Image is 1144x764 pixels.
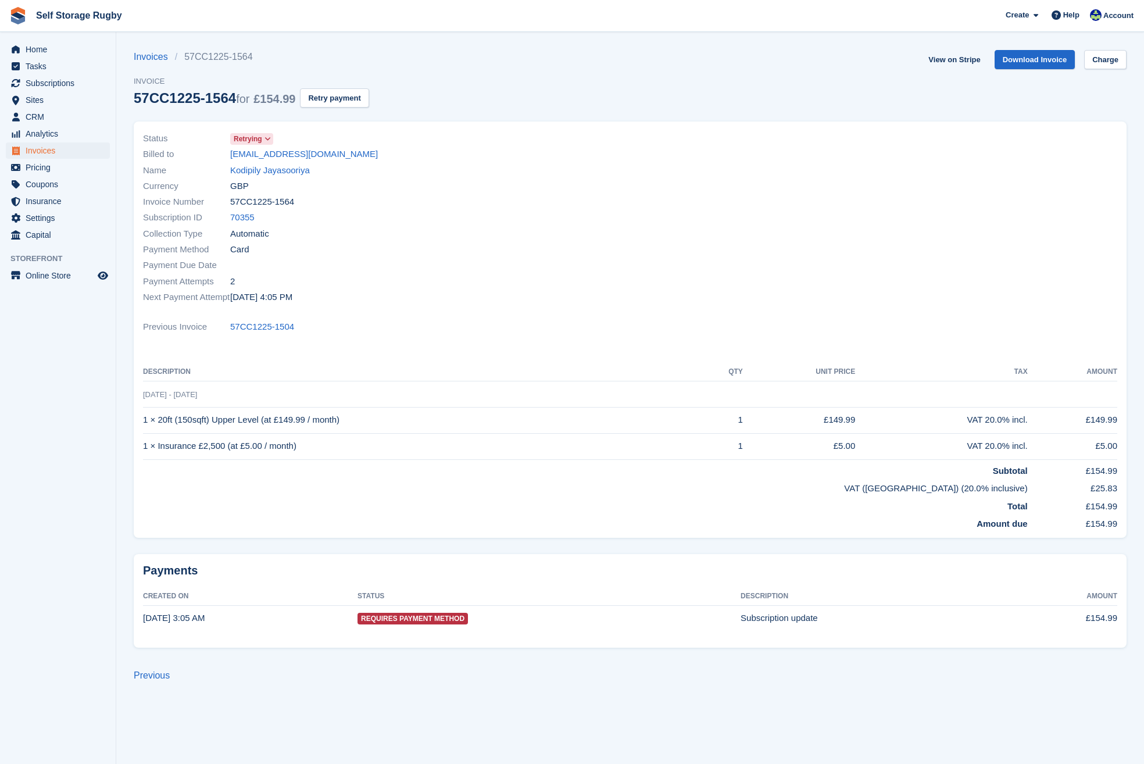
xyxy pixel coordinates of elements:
[134,76,369,87] span: Invoice
[300,88,369,108] button: Retry payment
[143,320,230,334] span: Previous Invoice
[26,75,95,91] span: Subscriptions
[230,320,294,334] a: 57CC1225-1504
[1006,9,1029,21] span: Create
[26,142,95,159] span: Invoices
[143,390,197,399] span: [DATE] - [DATE]
[230,227,269,241] span: Automatic
[230,243,249,256] span: Card
[6,227,110,243] a: menu
[702,363,743,381] th: QTY
[143,563,1117,578] h2: Payments
[143,433,702,459] td: 1 × Insurance £2,500 (at £5.00 / month)
[143,477,1028,495] td: VAT ([GEOGRAPHIC_DATA]) (20.0% inclusive)
[143,227,230,241] span: Collection Type
[143,291,230,304] span: Next Payment Attempt
[230,291,292,304] time: 2025-09-02 15:05:09 UTC
[143,164,230,177] span: Name
[143,613,205,623] time: 2025-08-30 02:05:03 UTC
[702,433,743,459] td: 1
[234,134,262,144] span: Retrying
[143,148,230,161] span: Billed to
[6,126,110,142] a: menu
[1028,477,1117,495] td: £25.83
[6,193,110,209] a: menu
[143,211,230,224] span: Subscription ID
[230,180,249,193] span: GBP
[31,6,127,25] a: Self Storage Rugby
[143,363,702,381] th: Description
[143,587,357,606] th: Created On
[9,7,27,24] img: stora-icon-8386f47178a22dfd0bd8f6a31ec36ba5ce8667c1dd55bd0f319d3a0aa187defe.svg
[26,176,95,192] span: Coupons
[26,109,95,125] span: CRM
[741,587,1008,606] th: Description
[743,407,855,433] td: £149.99
[6,75,110,91] a: menu
[143,195,230,209] span: Invoice Number
[357,587,741,606] th: Status
[1008,605,1117,631] td: £154.99
[143,407,702,433] td: 1 × 20ft (150sqft) Upper Level (at £149.99 / month)
[230,195,294,209] span: 57CC1225-1564
[26,41,95,58] span: Home
[6,267,110,284] a: menu
[1028,407,1117,433] td: £149.99
[1028,459,1117,477] td: £154.99
[10,253,116,265] span: Storefront
[143,243,230,256] span: Payment Method
[134,670,170,680] a: Previous
[6,159,110,176] a: menu
[143,275,230,288] span: Payment Attempts
[26,227,95,243] span: Capital
[743,433,855,459] td: £5.00
[26,126,95,142] span: Analytics
[741,605,1008,631] td: Subscription update
[6,41,110,58] a: menu
[143,259,230,272] span: Payment Due Date
[924,50,985,69] a: View on Stripe
[1090,9,1102,21] img: Richard Palmer
[1028,495,1117,513] td: £154.99
[743,363,855,381] th: Unit Price
[855,413,1027,427] div: VAT 20.0% incl.
[1028,363,1117,381] th: Amount
[230,148,378,161] a: [EMAIL_ADDRESS][DOMAIN_NAME]
[1063,9,1079,21] span: Help
[1084,50,1127,69] a: Charge
[1028,433,1117,459] td: £5.00
[6,142,110,159] a: menu
[1028,513,1117,531] td: £154.99
[134,50,369,64] nav: breadcrumbs
[1008,587,1117,606] th: Amount
[1007,501,1028,511] strong: Total
[230,211,255,224] a: 70355
[143,132,230,145] span: Status
[977,519,1028,529] strong: Amount due
[96,269,110,283] a: Preview store
[1103,10,1134,22] span: Account
[6,210,110,226] a: menu
[26,193,95,209] span: Insurance
[134,90,295,106] div: 57CC1225-1564
[26,92,95,108] span: Sites
[26,159,95,176] span: Pricing
[26,267,95,284] span: Online Store
[230,164,310,177] a: Kodipily Jayasooriya
[6,109,110,125] a: menu
[6,176,110,192] a: menu
[134,50,175,64] a: Invoices
[230,275,235,288] span: 2
[993,466,1028,476] strong: Subtotal
[855,363,1027,381] th: Tax
[253,92,295,105] span: £154.99
[26,210,95,226] span: Settings
[26,58,95,74] span: Tasks
[6,58,110,74] a: menu
[995,50,1075,69] a: Download Invoice
[855,440,1027,453] div: VAT 20.0% incl.
[357,613,468,624] span: Requires Payment Method
[143,180,230,193] span: Currency
[6,92,110,108] a: menu
[230,132,273,145] a: Retrying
